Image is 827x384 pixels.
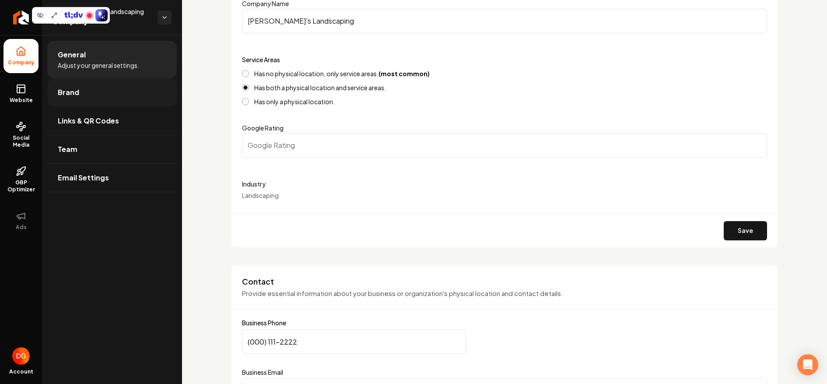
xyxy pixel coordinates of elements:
span: General [58,49,86,60]
span: Landscaping [242,191,279,199]
button: Save [724,221,767,240]
label: Has both a physical location and service areas. [254,85,386,91]
a: Team [47,135,177,163]
label: Service Areas [242,56,280,63]
label: Industry [242,179,767,189]
h3: Contact [242,276,767,287]
label: Has only a physical location. [254,99,335,105]
button: Ads [4,204,39,238]
img: Rebolt Logo [13,11,29,25]
div: Open Intercom Messenger [797,354,818,375]
span: Company [4,59,38,66]
span: Ads [12,224,30,231]
span: Adjust your general settings. [58,61,139,70]
span: Account [9,368,33,375]
label: Has no physical location, only service areas. [254,70,430,77]
a: Brand [47,78,177,106]
input: Company Name [242,9,767,33]
a: Social Media [4,114,39,155]
input: Google Rating [242,133,767,158]
a: Links & QR Codes [47,107,177,135]
span: Social Media [4,134,39,148]
img: Daniel Goldstein [12,347,30,365]
span: Email Settings [58,173,109,183]
span: GBP Optimizer [4,179,39,193]
span: Links & QR Codes [58,116,119,126]
button: Open user button [12,347,30,365]
label: Business Email [242,368,767,377]
label: Google Rating [242,124,284,132]
label: Business Phone [242,320,767,326]
span: Brand [58,87,79,98]
a: GBP Optimizer [4,159,39,200]
a: Website [4,77,39,111]
a: Email Settings [47,164,177,192]
strong: (most common) [378,70,430,78]
span: Team [58,144,77,155]
p: Provide essential information about your business or organization's physical location and contact... [242,289,767,299]
span: Website [6,97,36,104]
